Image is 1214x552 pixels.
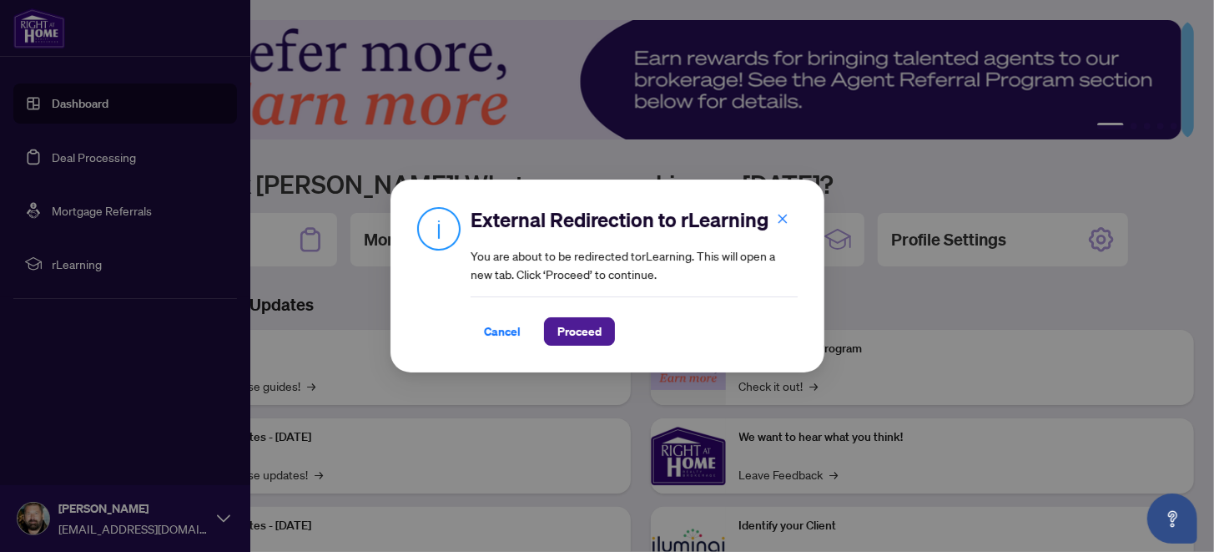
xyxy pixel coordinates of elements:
[777,213,788,225] span: close
[544,317,615,346] button: Proceed
[557,318,602,345] span: Proceed
[471,206,798,233] h2: External Redirection to rLearning
[417,206,461,251] img: Info Icon
[471,206,798,346] div: You are about to be redirected to rLearning . This will open a new tab. Click ‘Proceed’ to continue.
[471,317,534,346] button: Cancel
[1147,494,1197,544] button: Open asap
[484,318,521,345] span: Cancel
